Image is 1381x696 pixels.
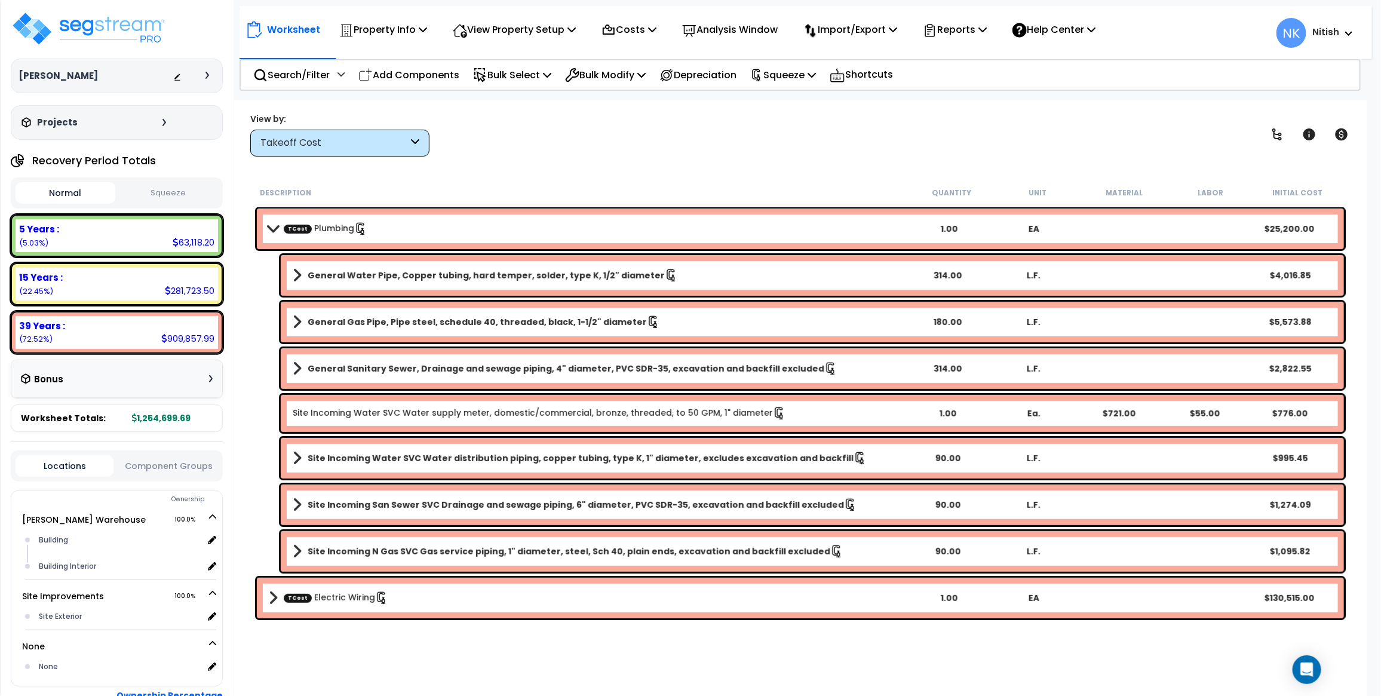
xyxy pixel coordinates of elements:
[32,155,156,167] h4: Recovery Period Totals
[36,609,203,624] div: Site Exterior
[1276,18,1306,48] span: NK
[565,67,646,83] p: Bulk Modify
[293,267,904,284] a: Assembly Title
[19,70,98,82] h3: [PERSON_NAME]
[907,545,990,557] div: 90.00
[992,545,1075,557] div: L.F.
[165,284,214,297] div: 281,723.50
[823,60,900,90] div: Shortcuts
[1248,452,1331,464] div: $995.45
[19,271,63,284] b: 15 Years :
[161,332,214,345] div: 909,857.99
[1078,407,1161,419] div: $721.00
[250,113,429,125] div: View by:
[284,593,312,602] span: TCost
[1029,188,1047,198] small: Unit
[907,407,990,419] div: 1.00
[1272,188,1322,198] small: Initial Cost
[907,592,992,604] div: 1.00
[36,660,203,674] div: None
[260,136,408,150] div: Takeoff Cost
[308,452,854,464] b: Site Incoming Water SVC Water distribution piping, copper tubing, type K, 1" diameter, excludes e...
[35,492,222,507] div: Ownership
[659,67,736,83] p: Depreciation
[1247,592,1331,604] div: $130,515.00
[992,499,1075,511] div: L.F.
[932,188,971,198] small: Quantity
[992,223,1076,235] div: EA
[653,61,743,89] div: Depreciation
[907,223,992,235] div: 1.00
[19,320,65,332] b: 39 Years :
[34,375,63,385] h3: Bonus
[992,592,1076,604] div: EA
[293,496,904,513] a: Assembly Title
[16,182,115,204] button: Normal
[1248,407,1331,419] div: $776.00
[175,513,207,527] span: 100.0%
[11,11,166,47] img: logo_pro_r.png
[308,363,824,375] b: General Sanitary Sewer, Drainage and sewage piping, 4" diameter, PVC SDR-35, excavation and backf...
[284,591,388,605] a: Custom Item
[175,589,207,603] span: 100.0%
[803,22,897,38] p: Import/Export
[260,188,311,198] small: Description
[37,116,78,128] h3: Projects
[284,224,312,233] span: TCost
[1012,22,1095,38] p: Help Center
[267,22,320,38] p: Worksheet
[293,543,904,560] a: Assembly Title
[1163,407,1246,419] div: $55.00
[21,412,106,424] span: Worksheet Totals:
[293,407,786,420] a: Individual Item
[992,363,1075,375] div: L.F.
[830,66,893,84] p: Shortcuts
[1248,316,1331,328] div: $5,573.88
[293,360,904,377] a: Assembly Title
[308,269,665,281] b: General Water Pipe, Copper tubing, hard temper, solder, type K, 1/2" diameter
[992,452,1075,464] div: L.F.
[19,286,53,296] small: 22.45346067833398%
[132,412,191,424] b: 1,254,699.69
[682,22,778,38] p: Analysis Window
[907,499,990,511] div: 90.00
[473,67,551,83] p: Bulk Select
[36,559,203,574] div: Building Interior
[19,334,53,344] small: 72.5159968250781%
[1198,188,1224,198] small: Labor
[119,459,217,473] button: Component Groups
[907,452,990,464] div: 90.00
[1106,188,1143,198] small: Material
[352,61,466,89] div: Add Components
[1293,655,1321,684] div: Open Intercom Messenger
[1248,545,1331,557] div: $1,095.82
[907,316,990,328] div: 180.00
[36,533,203,547] div: Building
[173,236,214,249] div: 63,118.20
[1312,26,1339,38] b: Nitish
[992,316,1075,328] div: L.F.
[308,499,844,511] b: Site Incoming San Sewer SVC Drainage and sewage piping, 6" diameter, PVC SDR-35, excavation and b...
[358,67,459,83] p: Add Components
[339,22,427,38] p: Property Info
[19,223,59,235] b: 5 Years :
[22,640,45,652] a: None
[253,67,330,83] p: Search/Filter
[19,238,48,248] small: 5.030542496587916%
[284,222,367,235] a: Custom Item
[293,450,904,467] a: Assembly Title
[923,22,987,38] p: Reports
[16,455,113,477] button: Locations
[1247,223,1331,235] div: $25,200.00
[118,183,218,204] button: Squeeze
[992,407,1075,419] div: Ea.
[992,269,1075,281] div: L.F.
[750,67,816,83] p: Squeeze
[1248,269,1331,281] div: $4,016.85
[22,590,104,602] a: Site Improvements 100.0%
[1248,499,1331,511] div: $1,274.09
[22,514,146,526] a: [PERSON_NAME] Warehouse 100.0%
[907,363,990,375] div: 314.00
[453,22,576,38] p: View Property Setup
[293,314,904,330] a: Assembly Title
